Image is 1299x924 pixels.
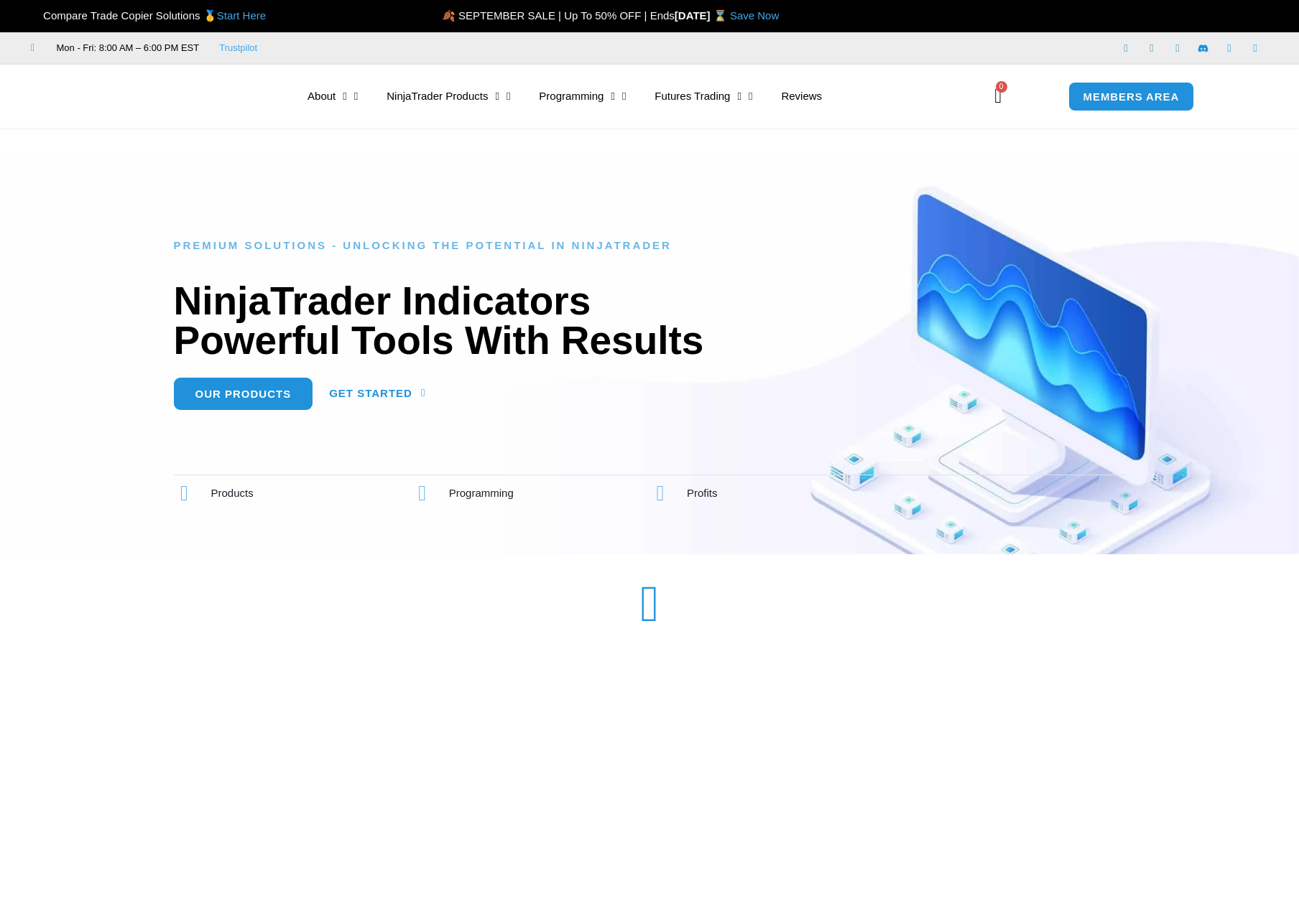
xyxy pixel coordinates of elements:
[767,80,836,113] a: Reviews
[329,388,412,398] span: Get Started
[524,80,640,113] a: Programming
[1068,82,1195,111] a: MEMBERS AREA
[687,487,718,499] span: Profits
[293,80,971,113] nav: Menu
[449,487,514,499] span: Programming
[293,80,372,113] a: About
[217,9,266,22] a: Start Here
[195,388,292,399] span: Our Products
[174,239,1126,253] h6: Premium Solutions - Unlocking the Potential in NinjaTrader
[442,9,675,22] span: 🍂 SEPTEMBER SALE | Up To 50% OFF | Ends
[53,39,200,57] span: Mon - Fri: 8:00 AM – 6:00 PM EST
[1083,91,1180,102] span: MEMBERS AREA
[219,39,257,57] a: Trustpilot
[372,80,524,113] a: NinjaTrader Products
[675,9,730,22] strong: [DATE] ⌛
[640,80,767,113] a: Futures Trading
[329,378,425,410] a: Get Started
[174,281,1126,360] h1: NinjaTrader Indicators Powerful Tools With Results
[174,378,313,410] a: Our Products
[211,487,254,499] span: Products
[111,70,266,122] img: LogoAI | Affordable Indicators – NinjaTrader
[996,81,1007,93] span: 0
[32,10,42,21] img: 🏆
[730,9,779,22] a: Save Now
[973,75,1023,117] a: 0
[31,9,266,22] span: Compare Trade Copier Solutions 🥇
